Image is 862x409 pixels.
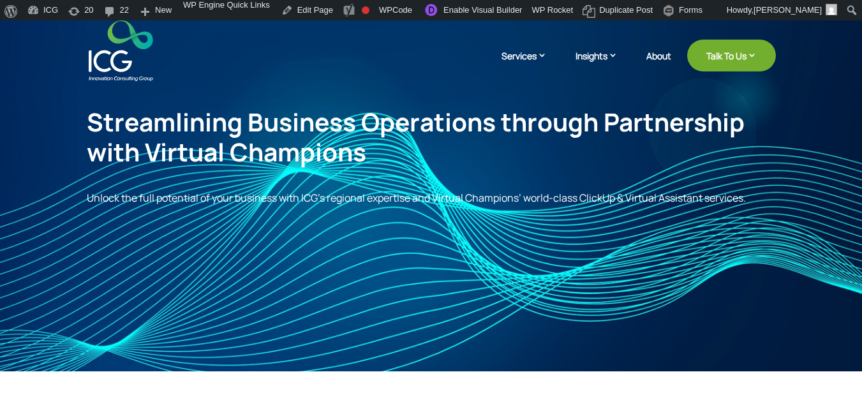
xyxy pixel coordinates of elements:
[87,191,746,205] span: Unlock the full potential of your business with ICG’s regional expertise and Virtual Champions’ w...
[754,5,822,15] span: [PERSON_NAME]
[84,5,93,26] span: 20
[679,5,702,26] span: Forms
[362,6,369,14] div: Focus keyphrase not set
[646,51,671,81] a: About
[89,20,153,81] img: ICG
[87,105,745,169] span: Streamlining Business Operations through Partnership with Virtual Champions
[576,49,630,81] a: Insights
[687,40,776,71] a: Talk To Us
[599,5,653,26] span: Duplicate Post
[502,49,560,81] a: Services
[120,5,129,26] span: 22
[155,5,172,26] span: New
